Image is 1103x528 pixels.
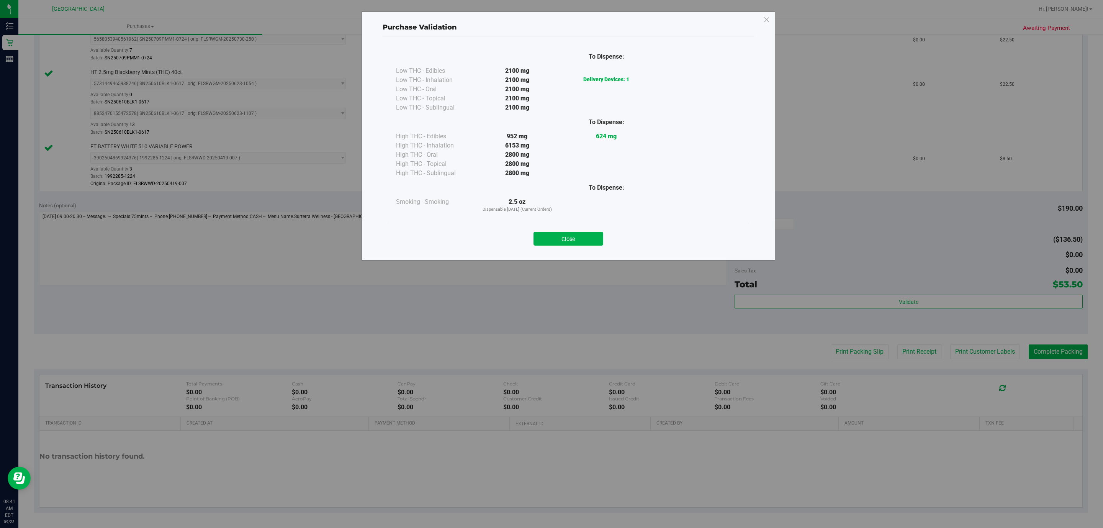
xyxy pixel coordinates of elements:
div: 2100 mg [473,75,562,85]
div: 6153 mg [473,141,562,150]
div: High THC - Oral [396,150,473,159]
button: Close [533,232,603,246]
div: To Dispense: [562,183,651,192]
div: Low THC - Inhalation [396,75,473,85]
iframe: Resource center [8,467,31,490]
div: 2.5 oz [473,197,562,213]
div: High THC - Edibles [396,132,473,141]
div: 2100 mg [473,85,562,94]
span: Purchase Validation [383,23,457,31]
p: Dispensable [DATE] (Current Orders) [473,207,562,213]
div: 2800 mg [473,159,562,169]
div: Low THC - Sublingual [396,103,473,112]
div: 2100 mg [473,103,562,112]
div: To Dispense: [562,52,651,61]
div: 2100 mg [473,66,562,75]
div: To Dispense: [562,118,651,127]
div: 2800 mg [473,150,562,159]
div: Low THC - Topical [396,94,473,103]
p: Delivery Devices: 1 [562,75,651,84]
div: 952 mg [473,132,562,141]
div: Low THC - Edibles [396,66,473,75]
div: High THC - Inhalation [396,141,473,150]
div: High THC - Topical [396,159,473,169]
div: 2100 mg [473,94,562,103]
div: 2800 mg [473,169,562,178]
div: Low THC - Oral [396,85,473,94]
strong: 624 mg [596,133,617,140]
div: Smoking - Smoking [396,197,473,207]
div: High THC - Sublingual [396,169,473,178]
